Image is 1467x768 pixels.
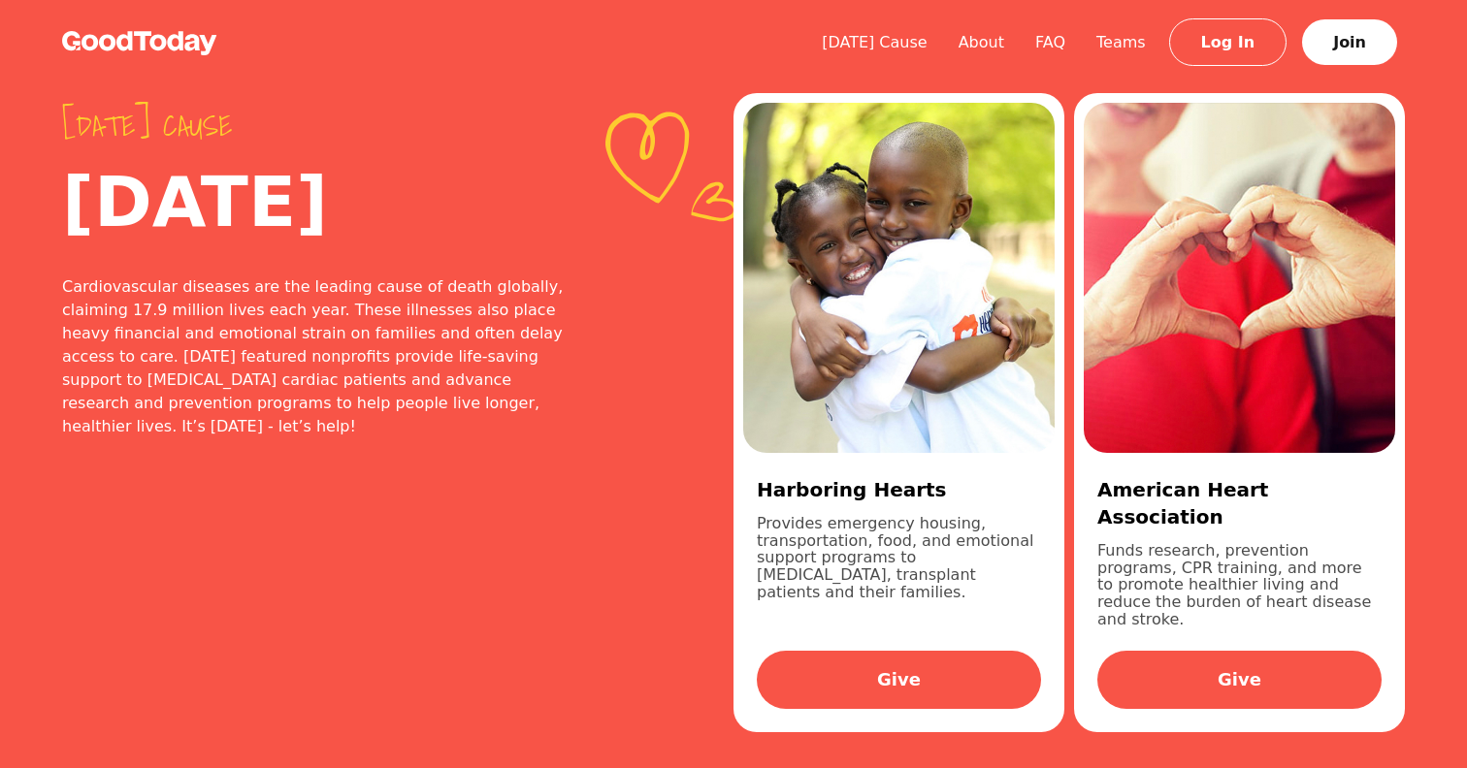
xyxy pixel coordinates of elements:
[757,476,1041,503] h3: Harboring Hearts
[757,651,1041,709] a: Give
[62,31,217,55] img: GoodToday
[1302,19,1397,65] a: Join
[62,109,578,144] span: [DATE] cause
[757,515,1041,627] p: Provides emergency housing, transportation, food, and emotional support programs to [MEDICAL_DATA...
[1097,476,1382,530] h3: American Heart Association
[1097,542,1382,627] p: Funds research, prevention programs, CPR training, and more to promote healthier living and reduc...
[943,33,1020,51] a: About
[62,275,578,438] div: Cardiovascular diseases are the leading cause of death globally, claiming 17.9 million lives each...
[1081,33,1161,51] a: Teams
[1097,651,1382,709] a: Give
[743,103,1055,453] img: ed7cd2f3-65b7-4739-9309-a58b6c12dfb5.jpg
[1169,18,1288,66] a: Log In
[1020,33,1081,51] a: FAQ
[62,167,578,237] h2: [DATE]
[1084,103,1395,453] img: 180322f2-d85c-414b-bc09-6c1595199e9a.jpg
[806,33,943,51] a: [DATE] Cause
